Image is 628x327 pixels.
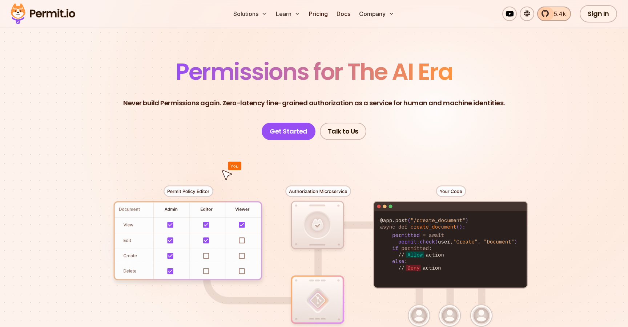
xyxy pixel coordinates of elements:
[7,1,78,26] img: Permit logo
[306,7,331,21] a: Pricing
[273,7,303,21] button: Learn
[356,7,397,21] button: Company
[176,56,452,88] span: Permissions for The AI Era
[320,123,366,140] a: Talk to Us
[123,98,505,108] p: Never build Permissions again. Zero-latency fine-grained authorization as a service for human and...
[334,7,353,21] a: Docs
[537,7,571,21] a: 5.4k
[580,5,617,23] a: Sign In
[549,9,566,18] span: 5.4k
[230,7,270,21] button: Solutions
[262,123,315,140] a: Get Started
